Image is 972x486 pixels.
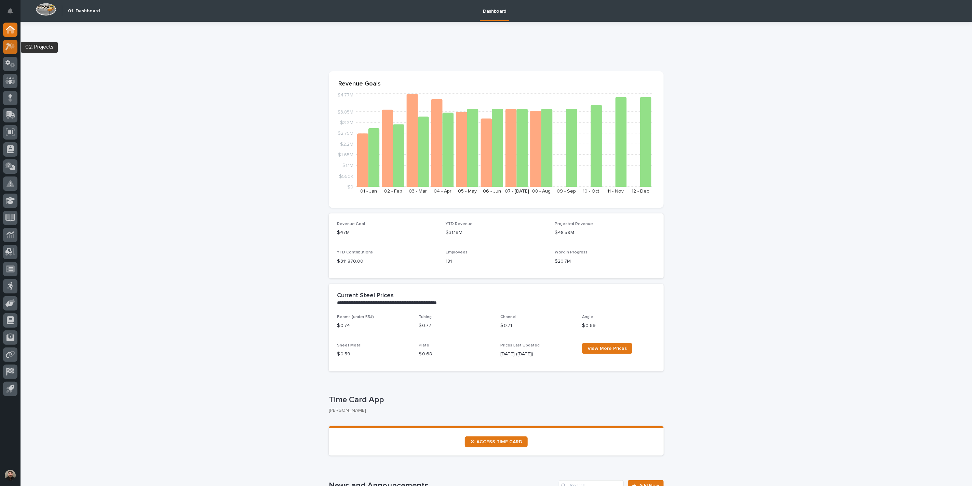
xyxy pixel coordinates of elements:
[340,120,353,125] tspan: $3.3M
[337,250,373,254] span: YTD Contributions
[337,292,394,300] h2: Current Steel Prices
[434,189,451,194] text: 04 - Apr
[500,315,516,319] span: Channel
[337,322,410,329] p: $ 0.74
[68,8,100,14] h2: 01. Dashboard
[3,468,17,483] button: users-avatar
[608,189,624,194] text: 11 - Nov
[342,163,353,168] tspan: $1.1M
[419,322,492,329] p: $ 0.77
[419,343,429,347] span: Plate
[446,258,547,265] p: 181
[588,346,627,351] span: View More Prices
[446,222,473,226] span: YTD Revenue
[9,8,17,19] div: Notifications
[3,4,17,18] button: Notifications
[532,189,551,194] text: 08 - Aug
[632,189,649,194] text: 12 - Dec
[419,351,492,358] p: $ 0.68
[505,189,529,194] text: 07 - [DATE]
[483,189,501,194] text: 06 - Jun
[347,185,353,189] tspan: $0
[470,439,522,444] span: ⏲ ACCESS TIME CARD
[337,351,410,358] p: $ 0.59
[555,222,593,226] span: Projected Revenue
[555,250,588,254] span: Work in Progress
[465,436,528,447] a: ⏲ ACCESS TIME CARD
[582,343,632,354] a: View More Prices
[555,258,656,265] p: $20.7M
[337,229,438,236] p: $47M
[340,142,353,146] tspan: $2.2M
[500,322,574,329] p: $ 0.71
[337,258,438,265] p: $ 311,870.00
[337,109,353,114] tspan: $3.85M
[338,80,654,88] p: Revenue Goals
[384,189,402,194] text: 02 - Feb
[446,250,468,254] span: Employees
[339,174,353,179] tspan: $550K
[337,222,365,226] span: Revenue Goal
[337,315,374,319] span: Beams (under 55#)
[337,93,353,97] tspan: $4.77M
[338,153,353,157] tspan: $1.65M
[409,189,427,194] text: 03 - Mar
[338,131,353,136] tspan: $2.75M
[583,189,599,194] text: 10 - Oct
[337,343,362,347] span: Sheet Metal
[555,229,656,236] p: $48.59M
[582,315,593,319] span: Angle
[360,189,377,194] text: 01 - Jan
[500,343,540,347] span: Prices Last Updated
[557,189,576,194] text: 09 - Sep
[36,3,56,16] img: Workspace Logo
[458,189,477,194] text: 05 - May
[500,351,574,358] p: [DATE] ([DATE])
[329,395,661,405] p: Time Card App
[419,315,432,319] span: Tubing
[446,229,547,236] p: $31.19M
[582,322,656,329] p: $ 0.69
[329,408,658,413] p: [PERSON_NAME]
